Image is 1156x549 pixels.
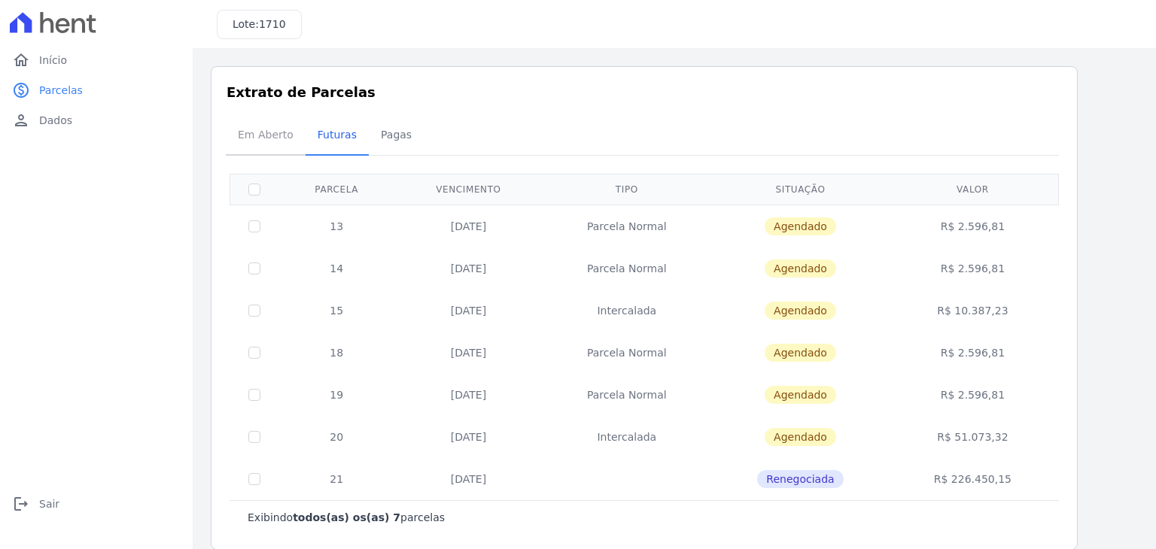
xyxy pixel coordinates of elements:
[248,510,445,525] p: Exibindo parcelas
[6,75,187,105] a: paidParcelas
[278,174,394,205] th: Parcela
[12,51,30,69] i: home
[394,458,542,500] td: [DATE]
[543,332,711,374] td: Parcela Normal
[39,113,72,128] span: Dados
[259,18,286,30] span: 1710
[890,174,1056,205] th: Valor
[394,290,542,332] td: [DATE]
[765,259,836,278] span: Agendado
[890,205,1056,247] td: R$ 2.596,81
[890,290,1056,332] td: R$ 10.387,23
[543,374,711,416] td: Parcela Normal
[765,386,836,404] span: Agendado
[278,374,394,416] td: 19
[226,117,306,156] a: Em Aberto
[233,17,286,32] h3: Lote:
[278,290,394,332] td: 15
[39,496,59,511] span: Sair
[306,117,369,156] a: Futuras
[6,489,187,519] a: logoutSair
[12,81,30,99] i: paid
[765,344,836,362] span: Agendado
[711,174,890,205] th: Situação
[278,332,394,374] td: 18
[6,105,187,135] a: personDados
[543,290,711,332] td: Intercalada
[757,470,843,488] span: Renegociada
[278,416,394,458] td: 20
[278,205,394,247] td: 13
[890,458,1056,500] td: R$ 226.450,15
[278,247,394,290] td: 14
[394,416,542,458] td: [DATE]
[227,82,1062,102] h3: Extrato de Parcelas
[890,247,1056,290] td: R$ 2.596,81
[12,495,30,513] i: logout
[6,45,187,75] a: homeInício
[394,205,542,247] td: [DATE]
[890,374,1056,416] td: R$ 2.596,81
[39,53,67,68] span: Início
[543,205,711,247] td: Parcela Normal
[293,511,400,523] b: todos(as) os(as) 7
[39,83,83,98] span: Parcelas
[394,247,542,290] td: [DATE]
[309,120,366,150] span: Futuras
[229,120,303,150] span: Em Aberto
[394,174,542,205] th: Vencimento
[543,416,711,458] td: Intercalada
[890,416,1056,458] td: R$ 51.073,32
[278,458,394,500] td: 21
[543,247,711,290] td: Parcela Normal
[394,374,542,416] td: [DATE]
[372,120,421,150] span: Pagas
[765,217,836,235] span: Agendado
[890,332,1056,374] td: R$ 2.596,81
[543,174,711,205] th: Tipo
[12,111,30,129] i: person
[765,428,836,446] span: Agendado
[369,117,424,156] a: Pagas
[394,332,542,374] td: [DATE]
[765,302,836,320] span: Agendado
